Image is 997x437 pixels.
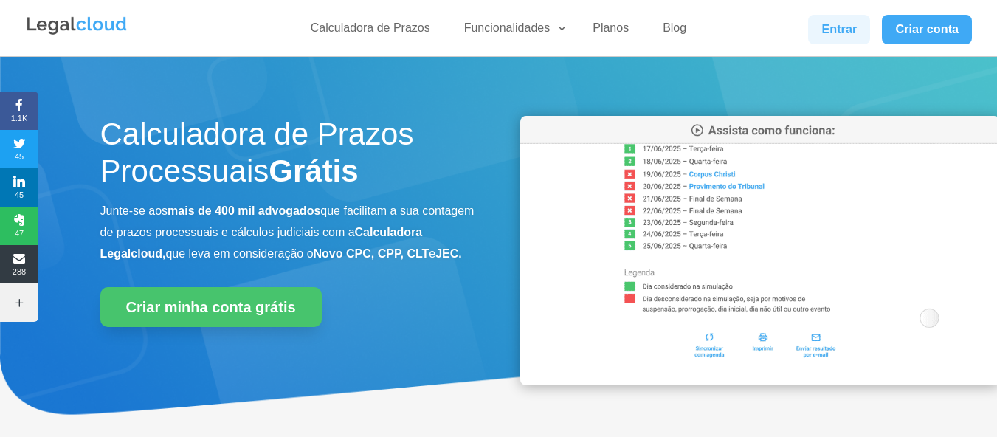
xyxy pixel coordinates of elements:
a: Entrar [808,15,870,44]
a: Calculadora de Prazos [302,21,439,42]
a: Blog [654,21,695,42]
a: Criar conta [882,15,972,44]
img: Legalcloud Logo [25,15,128,37]
a: Criar minha conta grátis [100,287,322,327]
b: Novo CPC, CPP, CLT [314,247,429,260]
a: Planos [584,21,638,42]
b: mais de 400 mil advogados [168,204,320,217]
h1: Calculadora de Prazos Processuais [100,116,477,198]
a: Logo da Legalcloud [25,27,128,39]
a: Funcionalidades [455,21,568,42]
strong: Grátis [269,154,358,188]
b: JEC. [435,247,462,260]
p: Junte-se aos que facilitam a sua contagem de prazos processuais e cálculos judiciais com a que le... [100,201,477,264]
b: Calculadora Legalcloud, [100,226,423,260]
